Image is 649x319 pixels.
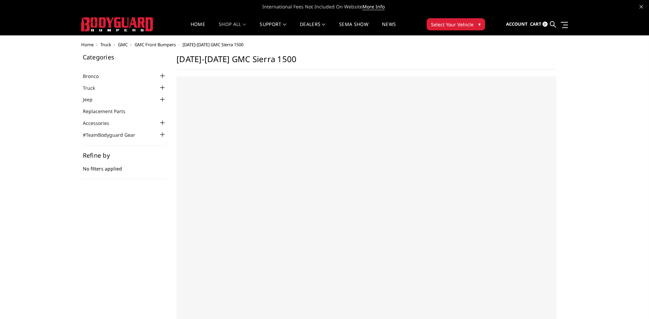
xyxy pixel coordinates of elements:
[478,21,481,28] span: ▾
[506,21,528,27] span: Account
[339,22,368,35] a: SEMA Show
[506,15,528,33] a: Account
[83,73,107,80] a: Bronco
[219,22,246,35] a: shop all
[183,42,243,48] span: [DATE]-[DATE] GMC Sierra 1500
[83,108,134,115] a: Replacement Parts
[191,22,205,35] a: Home
[83,84,103,91] a: Truck
[81,42,94,48] a: Home
[81,17,154,31] img: BODYGUARD BUMPERS
[543,22,548,27] span: 0
[83,152,167,179] div: No filters applied
[260,22,286,35] a: Support
[427,18,485,30] button: Select Your Vehicle
[300,22,326,35] a: Dealers
[100,42,111,48] a: Truck
[431,21,474,28] span: Select Your Vehicle
[530,21,542,27] span: Cart
[83,54,167,60] h5: Categories
[83,152,167,158] h5: Refine by
[176,54,556,70] h1: [DATE]-[DATE] GMC Sierra 1500
[362,3,385,10] a: More Info
[135,42,176,48] a: GMC Front Bumpers
[118,42,128,48] a: GMC
[83,119,118,127] a: Accessories
[530,15,548,33] a: Cart 0
[83,131,144,138] a: #TeamBodyguard Gear
[83,96,101,103] a: Jeep
[382,22,396,35] a: News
